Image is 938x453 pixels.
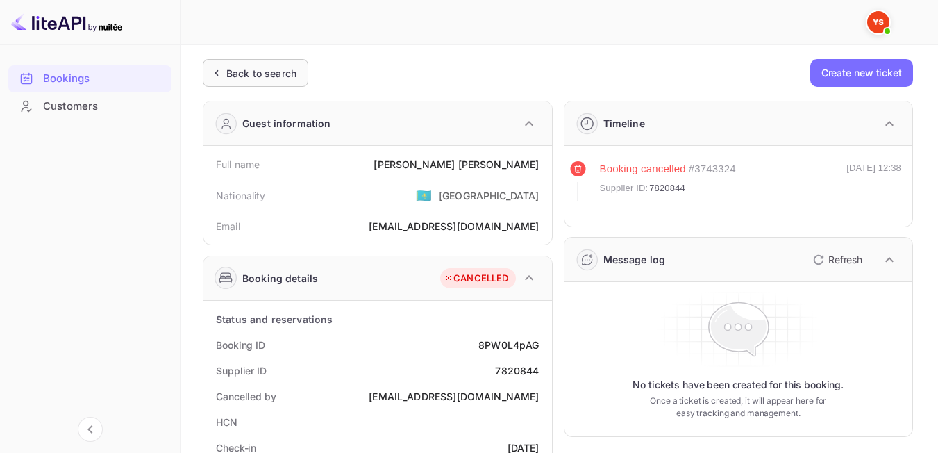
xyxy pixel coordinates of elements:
[374,157,539,172] div: [PERSON_NAME] [PERSON_NAME]
[43,71,165,87] div: Bookings
[226,66,296,81] div: Back to search
[369,219,539,233] div: [EMAIL_ADDRESS][DOMAIN_NAME]
[216,312,333,327] div: Status and reservations
[43,99,165,115] div: Customers
[216,157,260,172] div: Full name
[633,378,844,392] p: No tickets have been created for this booking.
[8,93,171,120] div: Customers
[11,11,122,33] img: LiteAPI logo
[416,183,432,208] span: United States
[646,395,831,420] p: Once a ticket is created, it will appear here for easy tracking and management.
[828,252,862,267] p: Refresh
[805,249,868,271] button: Refresh
[810,59,913,87] button: Create new ticket
[649,181,685,195] span: 7820844
[78,417,103,442] button: Collapse navigation
[242,271,318,286] div: Booking details
[846,161,901,201] div: [DATE] 12:38
[242,116,331,131] div: Guest information
[8,93,171,119] a: Customers
[603,116,645,131] div: Timeline
[216,338,265,352] div: Booking ID
[216,389,276,404] div: Cancelled by
[216,219,240,233] div: Email
[8,65,171,92] div: Bookings
[8,65,171,91] a: Bookings
[369,389,539,404] div: [EMAIL_ADDRESS][DOMAIN_NAME]
[600,161,686,177] div: Booking cancelled
[600,181,648,195] span: Supplier ID:
[216,415,237,429] div: HCN
[478,338,539,352] div: 8PW0L4pAG
[689,161,736,177] div: # 3743324
[495,363,539,378] div: 7820844
[439,188,539,203] div: [GEOGRAPHIC_DATA]
[603,252,666,267] div: Message log
[216,188,266,203] div: Nationality
[216,363,267,378] div: Supplier ID
[444,272,508,286] div: CANCELLED
[867,11,889,33] img: Yandex Support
